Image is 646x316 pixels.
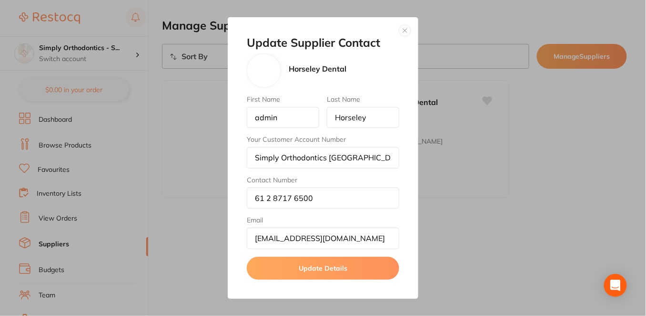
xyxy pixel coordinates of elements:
div: Open Intercom Messenger [604,274,627,297]
label: First Name [247,95,319,103]
label: Your Customer Account Number [247,136,399,143]
label: Contact Number [247,176,399,184]
label: Last Name [327,95,399,103]
button: Update Details [247,257,399,280]
p: Horseley Dental [289,64,346,73]
h2: Update Supplier Contact [247,36,399,50]
label: Email [247,216,399,224]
